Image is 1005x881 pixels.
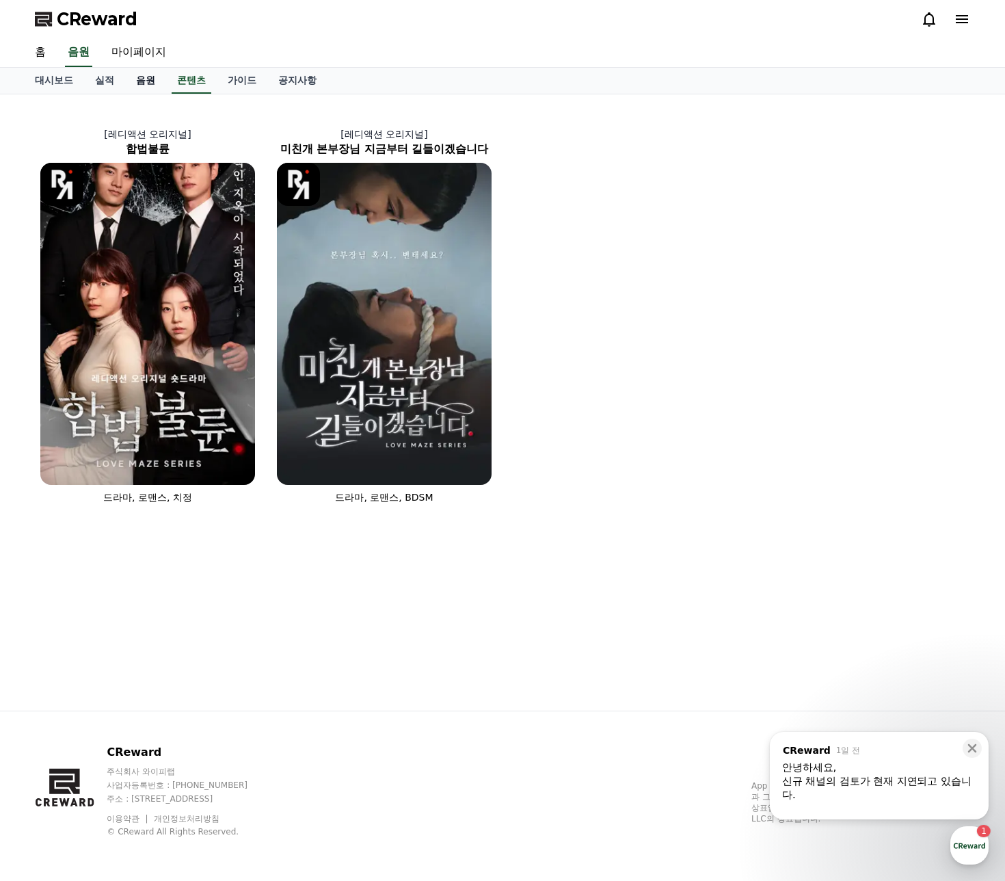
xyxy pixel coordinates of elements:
[29,141,266,157] h2: 합법불륜
[335,492,433,503] span: 드라마, 로맨스, BDSM
[43,454,51,465] span: 홈
[65,38,92,67] a: 음원
[154,814,219,824] a: 개인정보처리방침
[35,8,137,30] a: CReward
[107,826,273,837] p: © CReward All Rights Reserved.
[277,163,320,206] img: [object Object] Logo
[29,116,266,515] a: [레디액션 오리지널] 합법불륜 합법불륜 [object Object] Logo 드라마, 로맨스, 치정
[266,127,502,141] p: [레디액션 오리지널]
[125,455,142,466] span: 대화
[90,434,176,468] a: 1대화
[40,163,83,206] img: [object Object] Logo
[4,434,90,468] a: 홈
[277,163,492,485] img: 미친개 본부장님 지금부터 길들이겠습니다
[24,68,84,94] a: 대시보드
[107,780,273,791] p: 사업자등록번호 : [PHONE_NUMBER]
[57,8,137,30] span: CReward
[751,780,970,824] p: App Store, iCloud, iCloud Drive 및 iTunes Store는 미국과 그 밖의 나라 및 지역에서 등록된 Apple Inc.의 서비스 상표입니다. Goo...
[103,492,192,503] span: 드라마, 로맨스, 치정
[217,68,267,94] a: 가이드
[40,163,255,485] img: 합법불륜
[107,814,150,824] a: 이용약관
[267,68,327,94] a: 공지사항
[211,454,228,465] span: 설정
[107,793,273,804] p: 주소 : [STREET_ADDRESS]
[172,68,211,94] a: 콘텐츠
[139,433,144,444] span: 1
[107,744,273,761] p: CReward
[266,116,502,515] a: [레디액션 오리지널] 미친개 본부장님 지금부터 길들이겠습니다 미친개 본부장님 지금부터 길들이겠습니다 [object Object] Logo 드라마, 로맨스, BDSM
[125,68,166,94] a: 음원
[29,127,266,141] p: [레디액션 오리지널]
[24,38,57,67] a: 홈
[176,434,263,468] a: 설정
[107,766,273,777] p: 주식회사 와이피랩
[100,38,177,67] a: 마이페이지
[266,141,502,157] h2: 미친개 본부장님 지금부터 길들이겠습니다
[84,68,125,94] a: 실적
